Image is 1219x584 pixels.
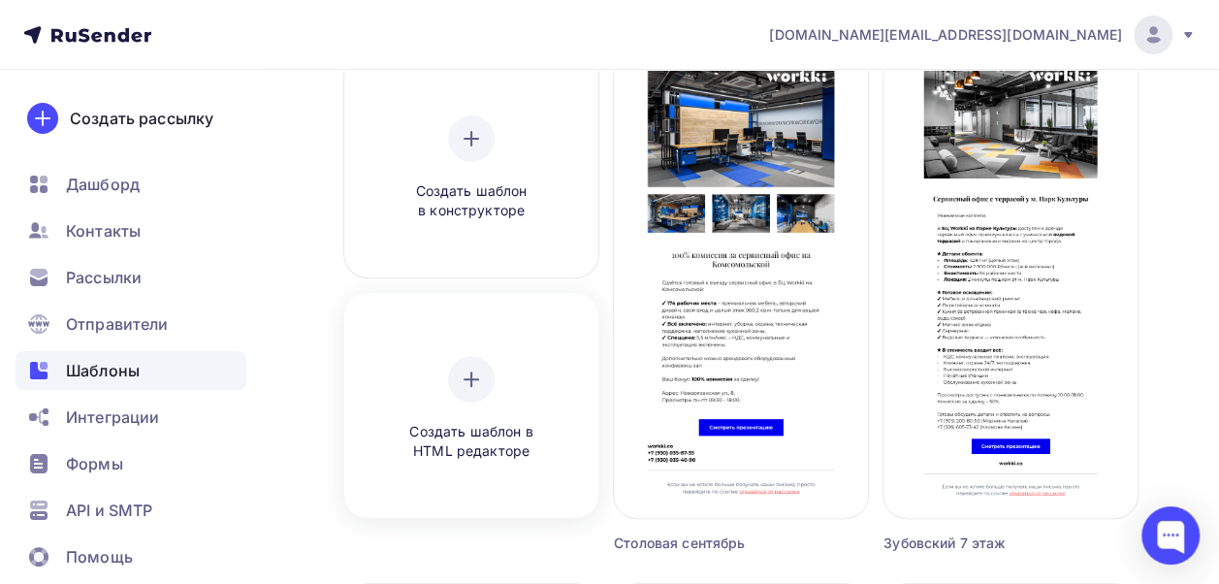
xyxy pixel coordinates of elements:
div: Столовая сентябрь [614,534,805,553]
div: Создать рассылку [70,107,213,130]
span: [DOMAIN_NAME][EMAIL_ADDRESS][DOMAIN_NAME] [769,25,1122,45]
div: Зубовский 7 этаж [883,534,1075,553]
a: Дашборд [16,165,246,204]
span: API и SMTP [66,499,152,522]
a: Отправители [16,305,246,343]
span: Шаблоны [66,359,140,382]
a: Контакты [16,211,246,250]
a: [DOMAIN_NAME][EMAIL_ADDRESS][DOMAIN_NAME] [769,16,1196,54]
a: Шаблоны [16,351,246,390]
span: Помощь [66,545,133,568]
a: Рассылки [16,258,246,297]
span: Интеграции [66,406,159,429]
span: Контакты [66,219,141,243]
span: Рассылки [66,266,142,289]
span: Отправители [66,312,169,336]
span: Формы [66,452,123,475]
span: Создать шаблон в конструкторе [379,181,563,221]
a: Формы [16,444,246,483]
span: Дашборд [66,173,140,196]
span: Создать шаблон в HTML редакторе [379,422,563,462]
